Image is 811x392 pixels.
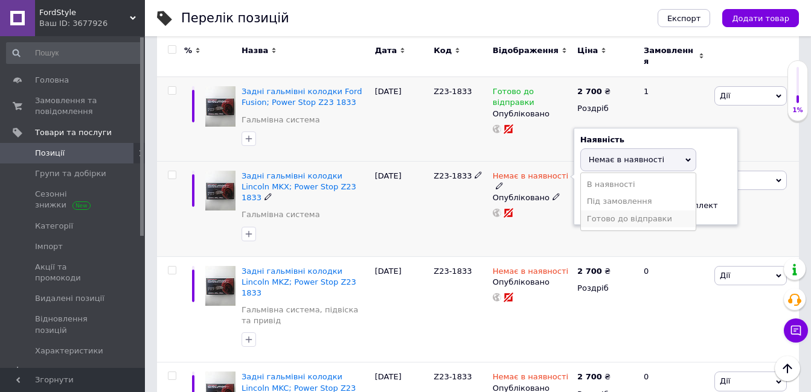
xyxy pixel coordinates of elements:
a: Задні гальмівні колодки Ford Fusion; Power Stop Z23 1833 [242,87,362,107]
div: 1 [636,77,711,162]
a: Гальмівна система [242,209,320,220]
a: Гальмівна система, підвіска та привід [242,305,369,326]
span: Експорт [667,14,701,23]
span: Дата [375,45,397,56]
span: Сезонні знижки [35,189,112,210]
div: [DATE] [372,256,431,362]
div: Опубліковано [493,109,571,119]
div: ₴ [577,86,611,97]
div: ₴ [577,266,611,277]
span: Z23-1833 [434,267,472,276]
span: Групи та добірки [35,168,106,179]
a: Задні гальмівні колодки Lincoln MKX; Power Stop Z23 1833 [242,171,356,202]
button: Чат з покупцем [784,318,808,343]
span: Категорії [35,221,73,232]
button: Експорт [658,9,711,27]
span: Код [434,45,452,56]
span: Z23-1833 [434,87,472,96]
span: Позиції [35,148,65,159]
span: Відображення [493,45,559,56]
a: Гальмівна система [242,115,320,125]
div: [DATE] [372,77,431,162]
span: Замовлення [644,45,696,67]
span: Немає в наявності [493,267,568,279]
li: Готово до відправки [581,210,696,227]
span: Головна [35,75,69,86]
div: Наявність [580,134,731,145]
a: Задні гальмівні колодки Lincoln MKZ; Power Stop Z23 1833 [242,267,356,297]
span: FordStyle [39,7,130,18]
span: Дії [720,91,730,100]
div: 0 [636,256,711,362]
span: Z23-1833 [434,372,472,381]
div: ₴ [577,371,611,382]
span: Дії [720,376,730,385]
b: 2 700 [577,87,602,96]
span: Імпорт [35,241,63,252]
div: [DATE] [372,161,431,256]
span: Готово до відправки [493,87,534,110]
img: Задние тормозные колодки Lincoln MKZ; Power Stop Z23 1833 [205,266,236,306]
div: Ваш ID: 3677926 [39,18,145,29]
span: Товари та послуги [35,127,112,138]
li: В наявності [581,176,696,193]
span: % [184,45,192,56]
span: Немає в наявності [493,171,568,184]
input: Пошук [6,42,143,64]
b: 2 700 [577,372,602,381]
span: Додати товар [732,14,789,23]
div: Роздріб [577,103,633,114]
div: 1% [788,106,807,115]
span: Немає в наявності [589,155,664,164]
span: Z23-1833 [434,171,472,180]
span: [DEMOGRAPHIC_DATA] [35,366,124,377]
span: Відновлення позицій [35,314,112,335]
div: Опубліковано [493,192,571,203]
div: комплект [672,194,718,211]
b: 2 700 [577,267,602,276]
span: Назва [242,45,268,56]
div: Опубліковано [493,277,571,288]
button: Додати товар [722,9,799,27]
span: Ціна [577,45,598,56]
span: Видалені позиції [35,293,104,304]
span: Характеристики [35,346,103,356]
div: Роздріб [577,283,633,294]
div: Перелік позицій [181,12,289,25]
span: Дії [720,271,730,280]
span: Немає в наявності [493,372,568,385]
img: Задние тормозные колодки Lincoln MKX; Power Stop Z23 1833 [205,171,236,211]
span: Замовлення та повідомлення [35,95,112,117]
button: Наверх [775,356,800,381]
li: Під замовлення [581,193,696,210]
span: Акції та промокоди [35,262,112,283]
img: Задние тормозные колодки Ford Fusion; Power Stop Z23 1833 [205,86,236,127]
